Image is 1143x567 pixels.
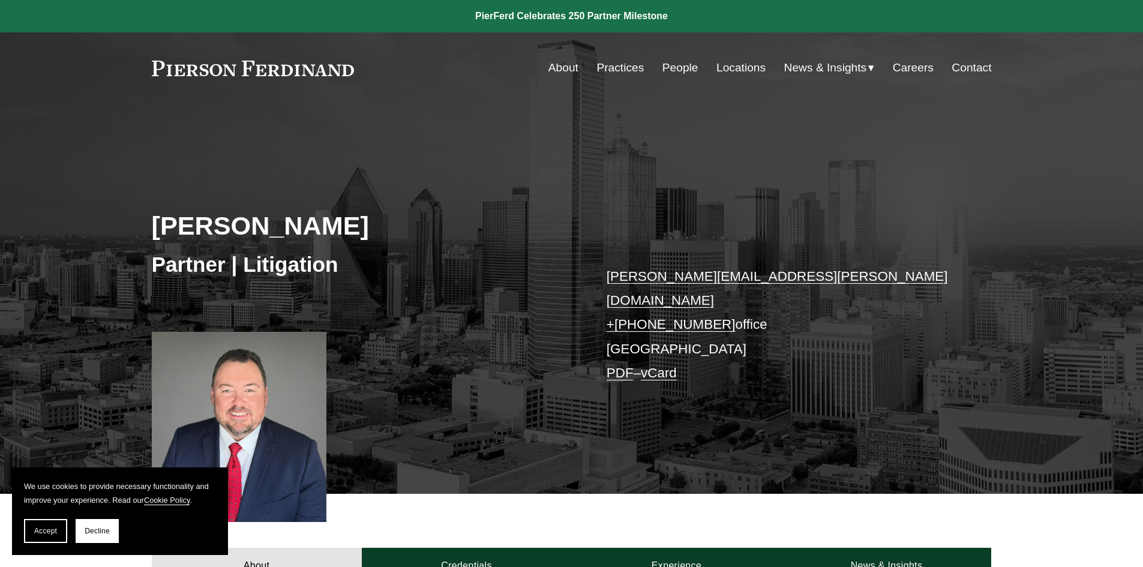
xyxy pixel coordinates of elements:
button: Accept [24,519,67,543]
span: Accept [34,527,57,535]
a: People [662,56,698,79]
p: We use cookies to provide necessary functionality and improve your experience. Read our . [24,479,216,507]
p: office [GEOGRAPHIC_DATA] – [607,265,956,386]
a: [PERSON_NAME][EMAIL_ADDRESS][PERSON_NAME][DOMAIN_NAME] [607,269,948,308]
span: Decline [85,527,110,535]
a: vCard [641,365,677,380]
a: Cookie Policy [144,496,190,505]
a: Careers [893,56,934,79]
span: News & Insights [784,58,867,79]
a: [PHONE_NUMBER] [614,317,736,332]
a: Practices [596,56,644,79]
a: PDF [607,365,634,380]
a: Contact [952,56,991,79]
a: folder dropdown [784,56,875,79]
h3: Partner | Litigation [152,251,572,278]
section: Cookie banner [12,467,228,555]
a: Locations [716,56,766,79]
h2: [PERSON_NAME] [152,210,572,241]
a: + [607,317,614,332]
a: About [548,56,578,79]
button: Decline [76,519,119,543]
